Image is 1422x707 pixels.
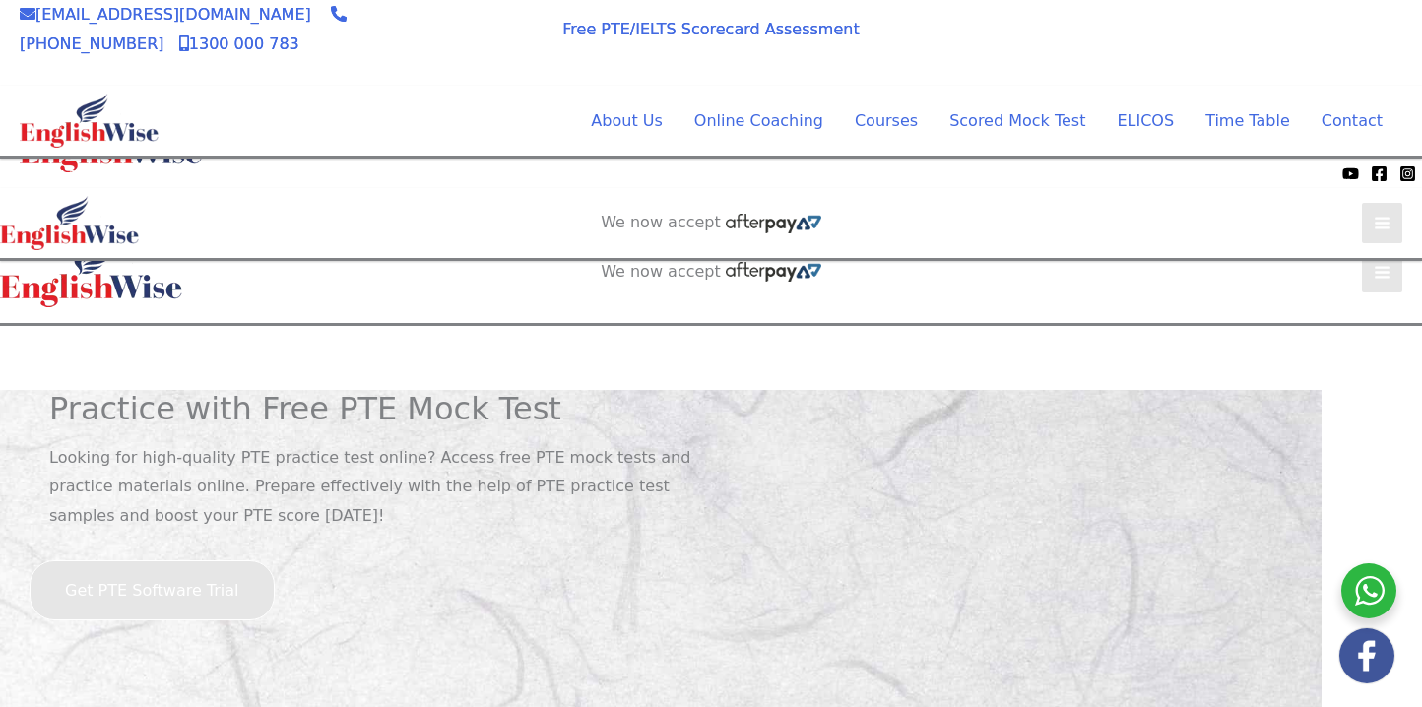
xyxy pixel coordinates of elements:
[49,390,696,427] h1: Practice with Free PTE Mock Test
[20,5,347,53] a: [PHONE_NUMBER]
[1190,97,1306,145] a: Time TableMenu Toggle
[1399,165,1416,182] a: Instagram
[10,163,114,183] span: We now accept
[559,342,864,381] a: AI SCORED PTE SOFTWARE REGISTER FOR FREE SOFTWARE TRIAL
[855,111,918,130] span: Courses
[179,34,299,53] a: 1300 000 783
[726,262,821,282] img: Afterpay-Logo
[601,262,721,282] span: We now accept
[934,97,1101,145] a: Scored Mock TestMenu Toggle
[49,443,696,531] p: Looking for high-quality PTE practice test online? Access free PTE mock tests and practice materi...
[591,213,831,233] aside: Header Widget 2
[1205,111,1290,130] span: Time Table
[949,111,1085,130] span: Scored Mock Test
[30,560,275,621] button: Get PTE Software Trial
[1342,165,1359,182] a: YouTube
[726,214,821,233] img: Afterpay-Logo
[694,111,823,130] span: Online Coaching
[1117,111,1174,130] span: ELICOS
[436,57,490,68] img: Afterpay-Logo
[1306,97,1383,145] a: Contact
[119,168,173,179] img: Afterpay-Logo
[1058,11,1402,75] aside: Header Widget 1
[679,97,839,145] a: Online CoachingMenu Toggle
[1322,111,1383,130] span: Contact
[1078,27,1383,66] a: AI SCORED PTE SOFTWARE REGISTER FOR FREE SOFTWARE TRIAL
[591,262,831,283] aside: Header Widget 2
[1339,628,1394,683] img: white-facebook.png
[1101,97,1190,145] a: ELICOS
[601,213,721,232] span: We now accept
[562,20,859,38] a: Free PTE/IELTS Scorecard Assessment
[1371,165,1388,182] a: Facebook
[544,97,1383,145] nav: Site Navigation: Main Menu
[413,14,513,53] span: We now accept
[20,94,159,148] img: cropped-ew-logo
[591,111,662,130] span: About Us
[30,581,275,600] a: Get PTE Software Trial
[839,97,934,145] a: CoursesMenu Toggle
[575,97,678,145] a: About UsMenu Toggle
[20,5,311,24] a: [EMAIL_ADDRESS][DOMAIN_NAME]
[539,326,883,390] aside: Header Widget 1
